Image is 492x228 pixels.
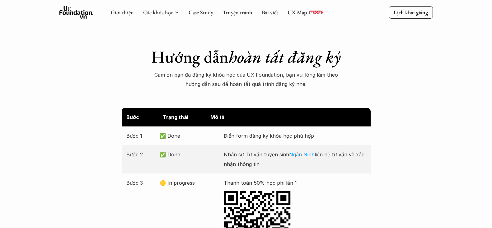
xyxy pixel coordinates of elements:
a: UX Map [288,9,307,16]
strong: Mô tả [210,114,224,120]
p: Lịch khai giảng [394,9,428,16]
p: REPORT [310,11,321,14]
p: ✅ Done [160,150,221,159]
a: Truyện tranh [223,9,252,16]
p: Thanh toán 50% học phí lần 1 [224,178,366,188]
p: Bước 1 [126,131,157,140]
strong: Bước [126,114,139,120]
a: Giới thiệu [111,9,134,16]
p: Bước 3 [126,178,157,188]
p: 🟡 In progress [160,178,221,188]
p: ✅ Done [160,131,221,140]
a: Case Study [189,9,213,16]
a: Lịch khai giảng [389,6,433,18]
strong: Trạng thái [163,114,188,120]
p: Điền form đăng ký khóa học phù hợp [224,131,366,140]
p: Nhân sự Tư vấn tuyển sinh liên hệ tư vấn và xác nhận thông tin [224,150,366,169]
a: Bài viết [262,9,278,16]
em: hoàn tất đăng ký [228,46,341,68]
a: Các khóa học [143,9,173,16]
h1: Hướng dẫn [151,47,341,67]
p: Bước 2 [126,150,157,159]
p: Cảm ơn bạn đã đăng ký khóa học của UX Foundation, bạn vui lòng làm theo hướng dẫn sau để hoàn tất... [153,70,340,89]
a: Ngân Ninh [289,151,315,158]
